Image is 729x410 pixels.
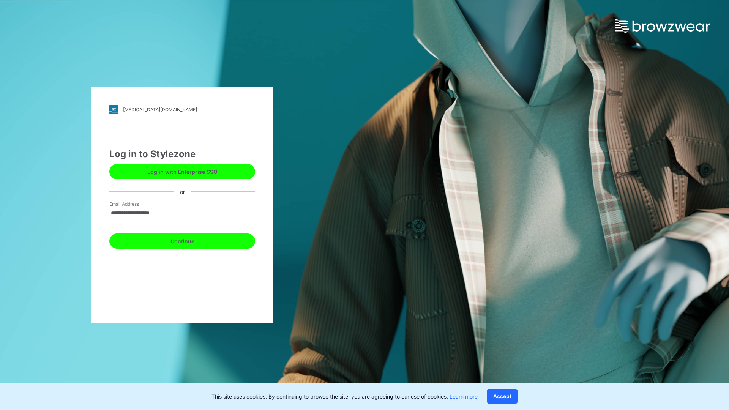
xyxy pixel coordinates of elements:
[211,393,478,401] p: This site uses cookies. By continuing to browse the site, you are agreeing to our use of cookies.
[109,164,255,179] button: Log in with Enterprise SSO
[109,201,163,208] label: Email Address
[487,389,518,404] button: Accept
[109,105,118,114] img: stylezone-logo.562084cfcfab977791bfbf7441f1a819.svg
[174,188,191,196] div: or
[109,233,255,249] button: Continue
[109,105,255,114] a: [MEDICAL_DATA][DOMAIN_NAME]
[450,393,478,400] a: Learn more
[123,107,197,112] div: [MEDICAL_DATA][DOMAIN_NAME]
[615,19,710,33] img: browzwear-logo.e42bd6dac1945053ebaf764b6aa21510.svg
[109,147,255,161] div: Log in to Stylezone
